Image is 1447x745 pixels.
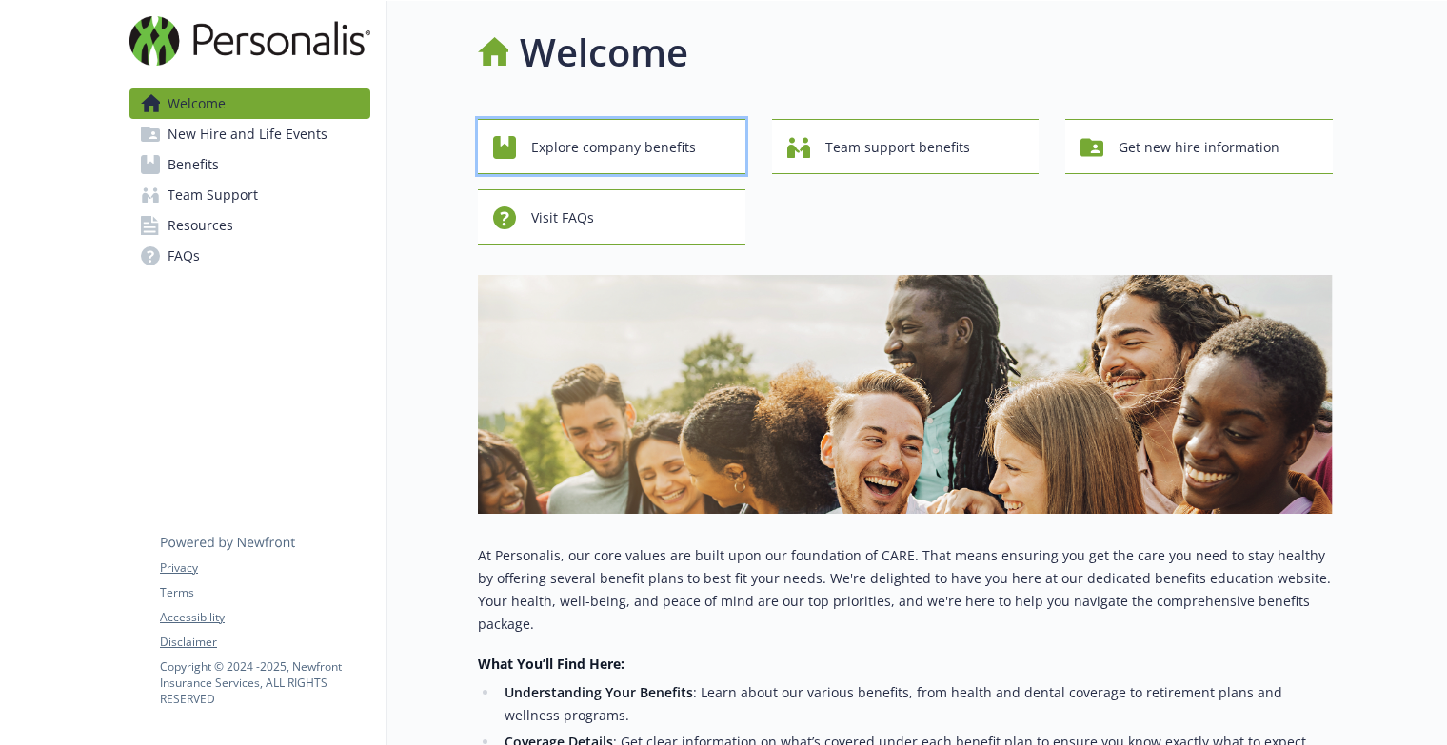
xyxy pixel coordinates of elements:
[160,584,369,601] a: Terms
[531,200,594,236] span: Visit FAQs
[160,658,369,707] p: Copyright © 2024 - 2025 , Newfront Insurance Services, ALL RIGHTS RESERVED
[168,119,327,149] span: New Hire and Life Events
[478,655,624,673] strong: What You’ll Find Here:
[478,189,745,245] button: Visit FAQs
[531,129,696,166] span: Explore company benefits
[160,634,369,651] a: Disclaimer
[478,275,1333,514] img: overview page banner
[825,129,970,166] span: Team support benefits
[168,149,219,180] span: Benefits
[478,544,1333,636] p: At Personalis, our core values are built upon our foundation of CARE. That means ensuring you get...
[160,609,369,626] a: Accessibility
[499,681,1333,727] li: : Learn about our various benefits, from health and dental coverage to retirement plans and welln...
[520,24,688,81] h1: Welcome
[1065,119,1333,174] button: Get new hire information
[478,119,745,174] button: Explore company benefits
[129,180,370,210] a: Team Support
[772,119,1040,174] button: Team support benefits
[129,119,370,149] a: New Hire and Life Events
[129,241,370,271] a: FAQs
[168,88,226,119] span: Welcome
[168,241,200,271] span: FAQs
[168,210,233,241] span: Resources
[1119,129,1279,166] span: Get new hire information
[129,88,370,119] a: Welcome
[129,149,370,180] a: Benefits
[168,180,258,210] span: Team Support
[505,683,693,701] strong: Understanding Your Benefits
[129,210,370,241] a: Resources
[160,559,369,577] a: Privacy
